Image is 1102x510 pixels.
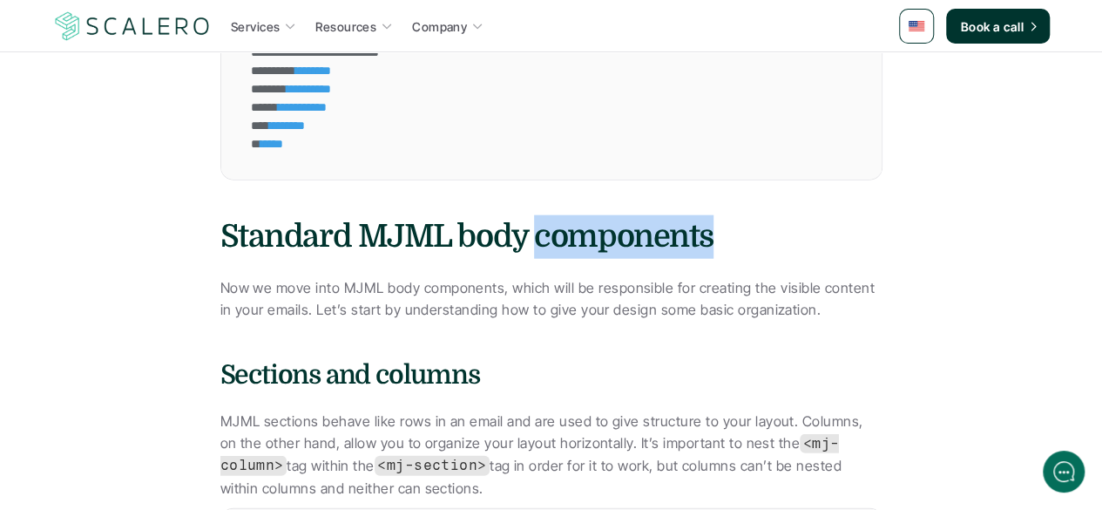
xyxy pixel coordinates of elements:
a: Scalero company logo [52,10,213,42]
p: Company [412,17,467,36]
span: New conversation [112,241,209,255]
code: <mj-column> [220,434,840,476]
p: MJML sections behave like rows in an email and are used to give structure to your layout. Columns... [220,411,882,500]
p: Services [231,17,280,36]
p: Book a call [960,17,1024,36]
button: New conversation [27,231,321,266]
h1: Hi! Welcome to [GEOGRAPHIC_DATA]. [26,85,322,112]
img: Scalero company logo [52,10,213,43]
p: Now we move into MJML body components, which will be responsible for creating the visible content... [220,277,882,322]
code: <mj-section> [375,456,490,475]
iframe: gist-messenger-bubble-iframe [1043,451,1085,493]
h4: Sections and columns [220,357,882,393]
a: Book a call [946,9,1050,44]
h3: Standard MJML body components [220,215,882,259]
p: Resources [315,17,376,36]
h2: Let us know if we can help with lifecycle marketing. [26,116,322,200]
span: We run on Gist [145,398,220,409]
